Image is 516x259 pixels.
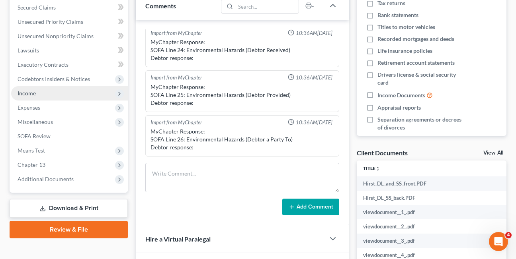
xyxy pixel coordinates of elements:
a: View All [483,150,503,156]
span: 4 [505,232,512,238]
span: 10:36AM[DATE] [296,119,332,126]
a: Executory Contracts [11,58,128,72]
div: Import from MyChapter [150,74,202,81]
a: Unsecured Priority Claims [11,15,128,29]
span: Lawsuits [18,47,39,54]
span: Drivers license & social security card [377,71,462,87]
span: Secured Claims [18,4,56,11]
button: Add Comment [282,199,339,215]
div: MyChapter Response: SOFA Line 26: Environmental Hazards (Debtor a Party To) Debtor response: [150,128,334,151]
span: 10:36AM[DATE] [296,29,332,37]
span: Unsecured Nonpriority Claims [18,33,94,39]
span: Unsecured Priority Claims [18,18,83,25]
span: 10:36AM[DATE] [296,74,332,81]
div: MyChapter Response: SOFA Line 24: Environmental Hazards (Debtor Received) Debtor response: [150,38,334,62]
a: SOFA Review [11,129,128,143]
span: Bank statements [377,11,418,19]
a: Lawsuits [11,43,128,58]
div: Import from MyChapter [150,29,202,37]
span: Retirement account statements [377,59,455,67]
span: Titles to motor vehicles [377,23,435,31]
span: SOFA Review [18,133,51,139]
span: Income [18,90,36,97]
span: Codebtors Insiders & Notices [18,75,90,82]
span: Life insurance policies [377,47,432,55]
a: Unsecured Nonpriority Claims [11,29,128,43]
td: viewdocument__2_.pdf [357,219,505,234]
span: Comments [145,2,176,10]
td: Hirst_DL_SS_back.PDF [357,191,505,205]
td: viewdocument__1_.pdf [357,205,505,219]
span: Means Test [18,147,45,154]
a: Secured Claims [11,0,128,15]
td: viewdocument__3_.pdf [357,234,505,248]
span: Expenses [18,104,40,111]
span: Executory Contracts [18,61,68,68]
span: Separation agreements or decrees of divorces [377,116,462,131]
i: unfold_more [375,166,380,171]
div: MyChapter Response: SOFA Line 25: Environmental Hazards (Debtor Provided) Debtor response: [150,83,334,107]
td: Hirst_DL_and_SS_front.PDF [357,176,505,191]
a: Download & Print [10,199,128,218]
div: Client Documents [357,149,408,157]
span: Income Documents [377,91,425,99]
span: Hire a Virtual Paralegal [145,235,211,243]
span: Recorded mortgages and deeds [377,35,454,43]
span: Additional Documents [18,176,74,182]
a: Review & File [10,221,128,238]
iframe: Intercom live chat [489,232,508,251]
span: Appraisal reports [377,104,421,112]
div: Import from MyChapter [150,119,202,126]
span: Miscellaneous [18,118,53,125]
span: Chapter 13 [18,161,45,168]
a: Titleunfold_more [363,165,380,171]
